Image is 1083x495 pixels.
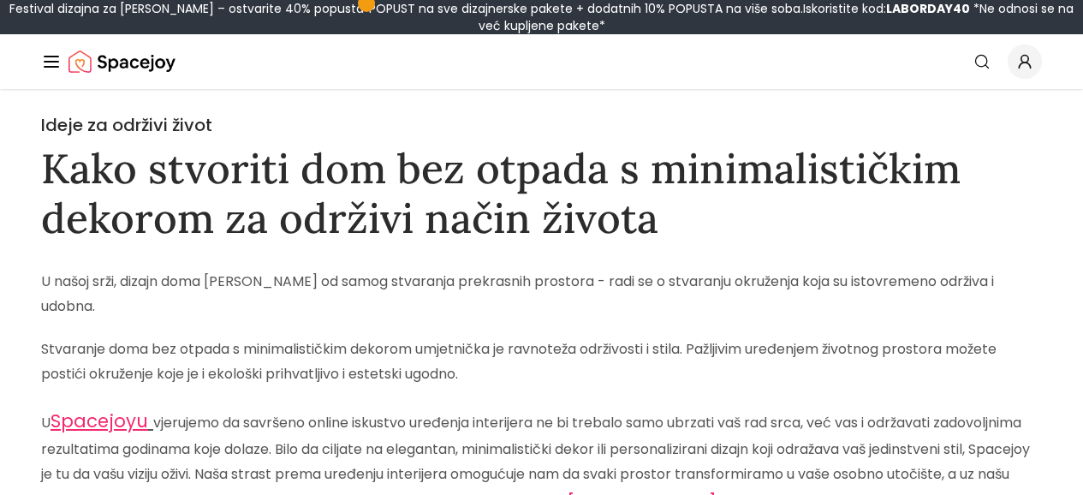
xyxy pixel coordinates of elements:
[41,113,212,137] font: Ideje za održivi život
[68,45,176,79] img: Logotip Spacejoya
[41,142,961,244] font: Kako stvoriti dom bez otpada s minimalističkim dekorom za održivi način života
[41,413,51,432] font: U
[41,339,997,384] font: Stvaranje doma bez otpada s minimalističkim dekorom umjetnička je ravnoteža održivosti i stila. P...
[41,34,1042,89] nav: Globalno
[41,271,994,316] font: U našoj srži, dizajn doma [PERSON_NAME] od samog stvaranja prekrasnih prostora - radi se o stvara...
[68,45,176,79] a: Svemirska radost
[51,409,148,433] a: Spacejoyu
